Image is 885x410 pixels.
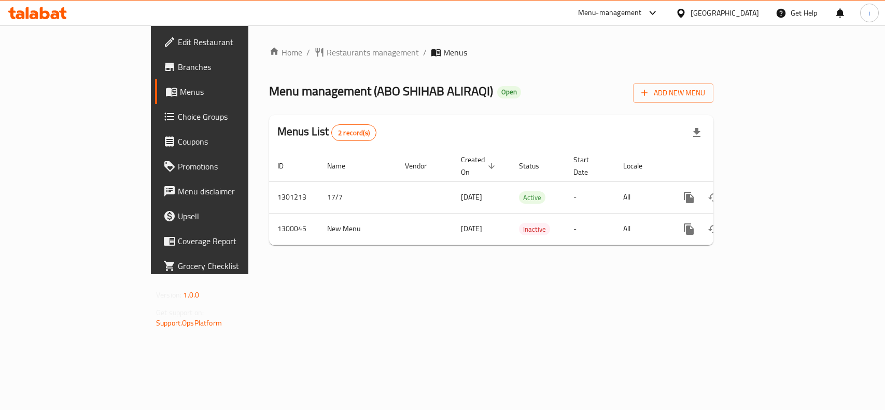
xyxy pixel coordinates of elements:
td: New Menu [319,213,397,245]
span: Add New Menu [641,87,705,100]
a: Branches [155,54,299,79]
td: - [565,181,615,213]
span: Status [519,160,553,172]
span: Grocery Checklist [178,260,290,272]
div: Total records count [331,124,376,141]
td: - [565,213,615,245]
table: enhanced table [269,150,784,245]
button: Add New Menu [633,83,713,103]
div: Open [497,86,521,98]
a: Grocery Checklist [155,253,299,278]
span: Promotions [178,160,290,173]
span: Menu management ( ABO SHIHAB ALIRAQI ) [269,79,493,103]
button: Change Status [701,217,726,242]
span: [DATE] [461,190,482,204]
span: Restaurants management [327,46,419,59]
a: Menu disclaimer [155,179,299,204]
span: Active [519,192,545,204]
span: Start Date [573,153,602,178]
td: All [615,181,668,213]
a: Edit Restaurant [155,30,299,54]
a: Restaurants management [314,46,419,59]
span: ID [277,160,297,172]
span: Upsell [178,210,290,222]
div: Active [519,191,545,204]
span: 2 record(s) [332,128,376,138]
span: Menus [180,86,290,98]
nav: breadcrumb [269,46,713,59]
div: [GEOGRAPHIC_DATA] [691,7,759,19]
span: Locale [623,160,656,172]
button: more [677,185,701,210]
span: Coverage Report [178,235,290,247]
button: more [677,217,701,242]
a: Coupons [155,129,299,154]
td: All [615,213,668,245]
span: i [868,7,870,19]
button: Change Status [701,185,726,210]
span: Get support on: [156,306,204,319]
span: Open [497,88,521,96]
span: Version: [156,288,181,302]
span: [DATE] [461,222,482,235]
span: Inactive [519,223,550,235]
a: Coverage Report [155,229,299,253]
a: Menus [155,79,299,104]
span: Coupons [178,135,290,148]
a: Promotions [155,154,299,179]
a: Support.OpsPlatform [156,316,222,330]
td: 17/7 [319,181,397,213]
span: Created On [461,153,498,178]
h2: Menus List [277,124,376,141]
a: Upsell [155,204,299,229]
li: / [306,46,310,59]
span: Menus [443,46,467,59]
div: Menu-management [578,7,642,19]
span: Menu disclaimer [178,185,290,197]
th: Actions [668,150,784,182]
span: Branches [178,61,290,73]
span: 1.0.0 [183,288,199,302]
span: Choice Groups [178,110,290,123]
li: / [423,46,427,59]
span: Vendor [405,160,440,172]
span: Edit Restaurant [178,36,290,48]
div: Export file [684,120,709,145]
span: Name [327,160,359,172]
a: Choice Groups [155,104,299,129]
